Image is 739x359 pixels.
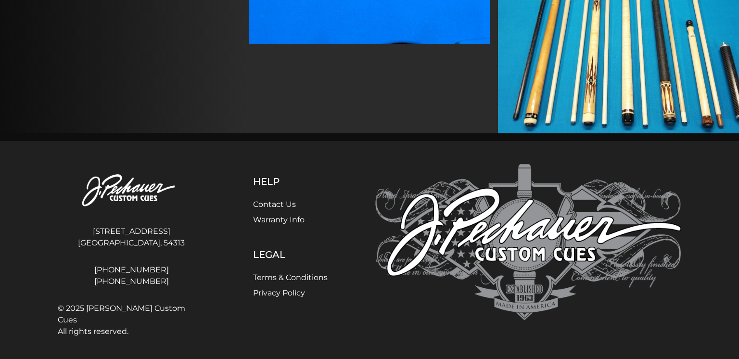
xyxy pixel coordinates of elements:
[253,273,328,282] a: Terms & Conditions
[375,164,681,321] img: Pechauer Custom Cues
[58,222,205,253] address: [STREET_ADDRESS] [GEOGRAPHIC_DATA], 54313
[253,249,328,260] h5: Legal
[58,164,205,218] img: Pechauer Custom Cues
[58,303,205,337] span: © 2025 [PERSON_NAME] Custom Cues All rights reserved.
[58,264,205,276] a: [PHONE_NUMBER]
[253,288,305,297] a: Privacy Policy
[253,176,328,187] h5: Help
[58,276,205,287] a: [PHONE_NUMBER]
[253,215,305,224] a: Warranty Info
[253,200,296,209] a: Contact Us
